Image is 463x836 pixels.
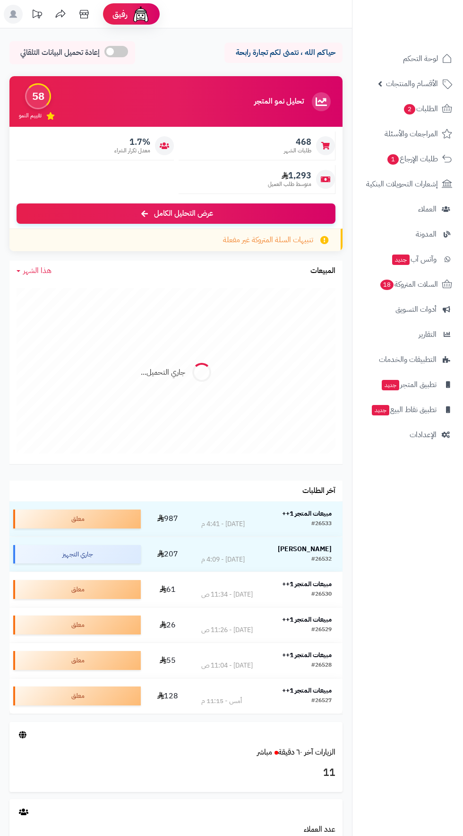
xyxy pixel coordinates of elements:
p: حياكم الله ، نتمنى لكم تجارة رابحة [231,47,335,58]
div: معلق [13,616,141,634]
span: 2 [404,104,415,114]
span: رفيق [112,9,128,20]
span: جديد [392,255,410,265]
span: المراجعات والأسئلة [385,127,438,141]
span: الطلبات [403,102,438,115]
span: تطبيق المتجر [381,378,437,391]
strong: مبيعات المتجر 1++ [282,509,332,519]
a: الزيارات آخر ٦٠ دقيقةمباشر [257,747,335,758]
a: أدوات التسويق [358,298,457,321]
div: معلق [13,580,141,599]
strong: مبيعات المتجر 1++ [282,686,332,695]
div: [DATE] - 4:41 م [201,519,245,529]
div: معلق [13,510,141,528]
div: [DATE] - 11:04 ص [201,661,253,670]
a: الإعدادات [358,423,457,446]
h3: المبيعات [310,267,335,275]
img: ai-face.png [131,5,150,24]
a: المراجعات والأسئلة [358,123,457,145]
span: العملاء [418,202,437,216]
div: معلق [13,651,141,670]
span: التقارير [419,328,437,341]
td: 55 [145,643,190,678]
a: إشعارات التحويلات البنكية [358,173,457,195]
span: طلبات الشهر [284,147,311,155]
a: الطلبات2 [358,97,457,120]
h3: آخر الطلبات [302,487,335,495]
a: المدونة [358,223,457,246]
span: الأقسام والمنتجات [386,77,438,90]
a: التقارير [358,323,457,346]
span: طلبات الإرجاع [386,152,438,166]
div: #26527 [311,696,332,706]
span: 1.7% [114,137,150,147]
h3: 11 [17,765,335,781]
div: #26530 [311,590,332,599]
span: أدوات التسويق [395,303,437,316]
span: 18 [380,280,394,290]
div: [DATE] - 4:09 م [201,555,245,564]
a: تطبيق المتجرجديد [358,373,457,396]
div: #26529 [311,625,332,635]
a: وآتس آبجديد [358,248,457,271]
small: مباشر [257,747,272,758]
td: 61 [145,572,190,607]
a: هذا الشهر [17,265,51,276]
div: [DATE] - 11:26 ص [201,625,253,635]
a: طلبات الإرجاع1 [358,148,457,170]
span: التطبيقات والخدمات [379,353,437,366]
strong: [PERSON_NAME] [278,544,332,554]
td: 987 [145,502,190,537]
div: أمس - 11:15 م [201,696,242,706]
div: معلق [13,686,141,705]
div: [DATE] - 11:34 ص [201,590,253,599]
div: جاري التحميل... [141,367,185,378]
span: إعادة تحميل البيانات التلقائي [20,47,100,58]
span: تطبيق نقاط البيع [371,403,437,416]
span: وآتس آب [391,253,437,266]
a: السلات المتروكة18 [358,273,457,296]
strong: مبيعات المتجر 1++ [282,650,332,660]
span: 1,293 [268,170,311,181]
div: #26532 [311,555,332,564]
span: إشعارات التحويلات البنكية [366,177,438,191]
td: 26 [145,607,190,642]
h3: تحليل نمو المتجر [254,97,304,106]
span: السلات المتروكة [379,278,438,291]
a: عرض التحليل الكامل [17,203,335,224]
span: جديد [382,380,399,390]
span: معدل تكرار الشراء [114,147,150,155]
a: تحديثات المنصة [25,5,49,26]
span: تقييم النمو [19,112,42,120]
div: #26528 [311,661,332,670]
span: جديد [372,405,389,415]
td: 207 [145,537,190,572]
strong: مبيعات المتجر 1++ [282,615,332,625]
span: تنبيهات السلة المتروكة غير مفعلة [223,235,313,246]
div: #26533 [311,519,332,529]
span: المدونة [416,228,437,241]
span: 1 [387,154,399,165]
a: عدد العملاء [304,824,335,835]
a: لوحة التحكم [358,47,457,70]
span: الإعدادات [410,428,437,441]
strong: مبيعات المتجر 1++ [282,579,332,589]
div: جاري التجهيز [13,545,141,564]
a: العملاء [358,198,457,220]
span: 468 [284,137,311,147]
td: 128 [145,678,190,713]
span: لوحة التحكم [403,52,438,65]
a: التطبيقات والخدمات [358,348,457,371]
span: هذا الشهر [23,265,51,276]
a: تطبيق نقاط البيعجديد [358,398,457,421]
span: عرض التحليل الكامل [154,208,213,219]
span: متوسط طلب العميل [268,180,311,188]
